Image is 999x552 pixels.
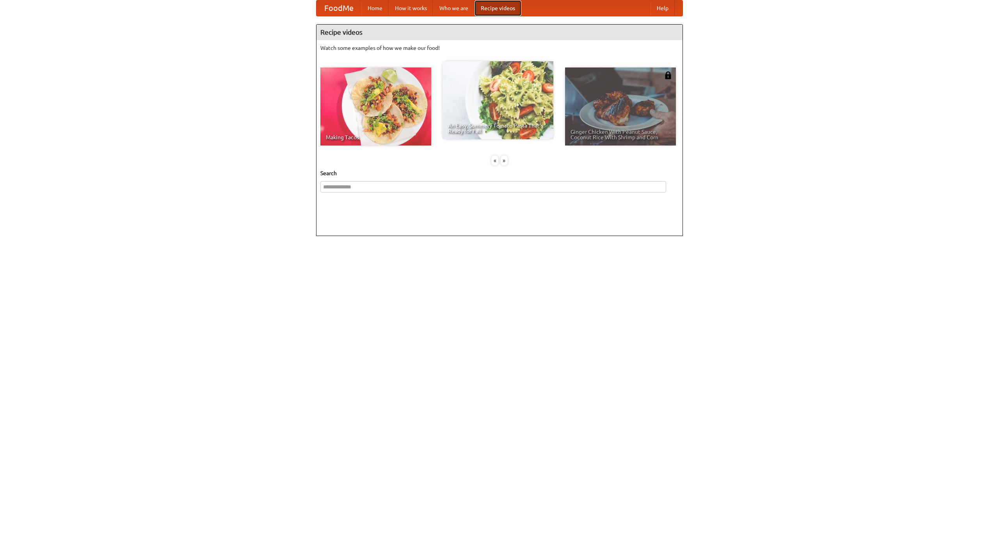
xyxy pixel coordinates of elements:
a: FoodMe [316,0,361,16]
a: Home [361,0,389,16]
a: Help [651,0,675,16]
p: Watch some examples of how we make our food! [320,44,679,52]
a: Who we are [433,0,475,16]
span: An Easy, Summery Tomato Pasta That's Ready for Fall [448,123,548,134]
a: Making Tacos [320,67,431,146]
h4: Recipe videos [316,25,683,40]
div: » [501,156,508,165]
a: Recipe videos [475,0,521,16]
a: How it works [389,0,433,16]
img: 483408.png [664,71,672,79]
h5: Search [320,169,679,177]
div: « [491,156,498,165]
span: Making Tacos [326,135,426,140]
a: An Easy, Summery Tomato Pasta That's Ready for Fall [443,61,553,139]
